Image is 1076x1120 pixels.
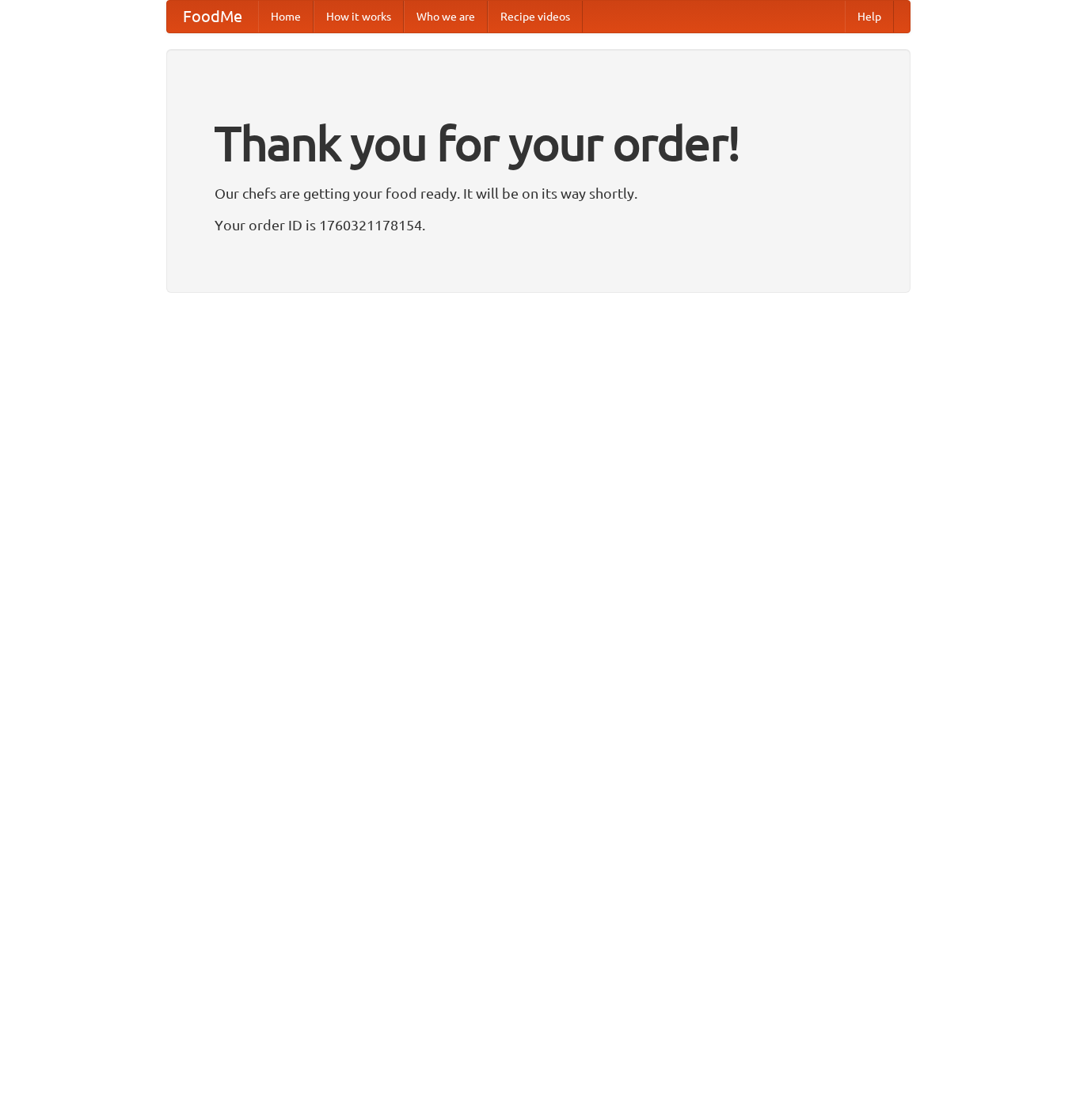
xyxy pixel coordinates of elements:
a: Who we are [404,1,488,32]
a: Home [258,1,314,32]
h1: Thank you for your order! [215,105,862,181]
a: How it works [314,1,404,32]
p: Our chefs are getting your food ready. It will be on its way shortly. [215,181,862,205]
p: Your order ID is 1760321178154. [215,213,862,237]
a: Help [845,1,894,32]
a: FoodMe [167,1,258,32]
a: Recipe videos [488,1,583,32]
